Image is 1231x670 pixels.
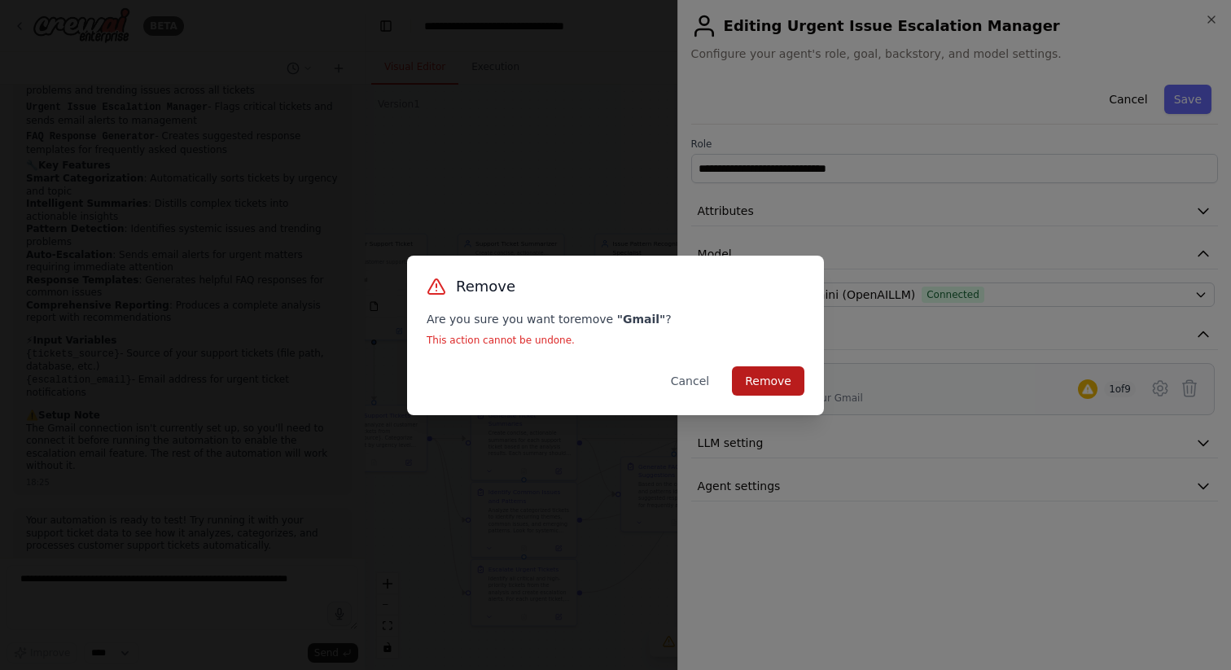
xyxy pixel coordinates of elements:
button: Cancel [658,366,722,396]
strong: " Gmail " [617,313,666,326]
p: This action cannot be undone. [427,334,804,347]
button: Remove [732,366,804,396]
h3: Remove [456,275,515,298]
p: Are you sure you want to remove ? [427,311,804,327]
